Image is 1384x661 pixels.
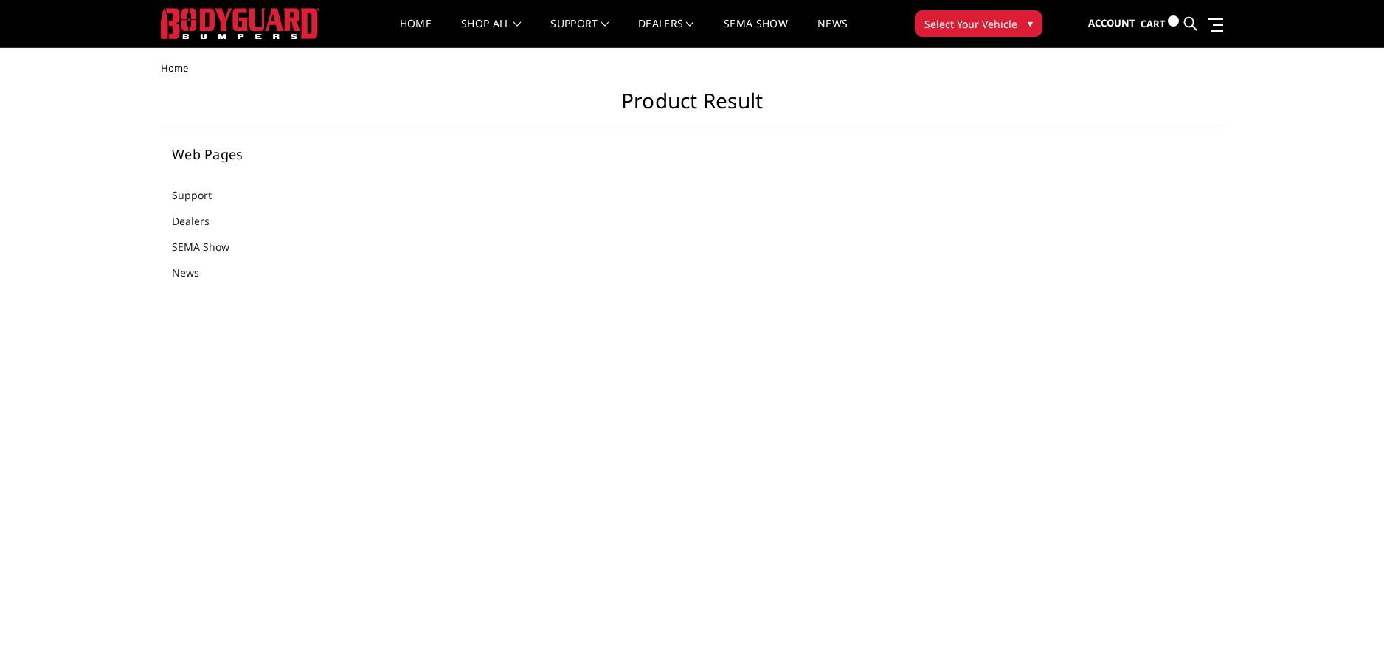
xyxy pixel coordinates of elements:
a: Dealers [172,213,228,229]
a: Cart [1141,4,1179,44]
button: Select Your Vehicle [915,10,1042,37]
a: Account [1088,4,1135,44]
a: Home [400,18,432,47]
span: Select Your Vehicle [924,16,1017,32]
span: Home [161,61,188,75]
h5: Web Pages [172,148,352,161]
a: News [172,265,218,280]
span: Account [1088,16,1135,30]
span: Cart [1141,17,1166,30]
a: shop all [461,18,521,47]
a: News [817,18,848,47]
a: SEMA Show [724,18,788,47]
h1: Product Result [161,89,1223,125]
span: ▾ [1028,15,1033,31]
a: SEMA Show [172,239,248,255]
a: Support [172,187,230,203]
a: Support [550,18,609,47]
img: BODYGUARD BUMPERS [161,8,319,39]
a: Dealers [638,18,694,47]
